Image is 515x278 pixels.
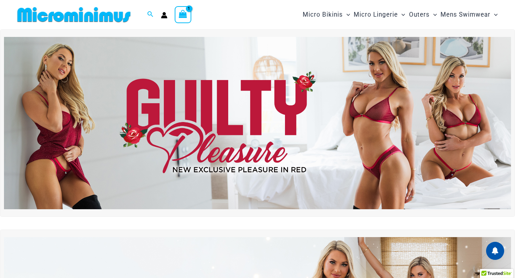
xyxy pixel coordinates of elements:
[343,5,350,24] span: Menu Toggle
[147,10,154,19] a: Search icon link
[430,5,437,24] span: Menu Toggle
[490,5,498,24] span: Menu Toggle
[161,12,167,18] a: Account icon link
[175,6,191,23] a: View Shopping Cart, 1 items
[407,4,439,26] a: OutersMenu ToggleMenu Toggle
[352,4,407,26] a: Micro LingerieMenu ToggleMenu Toggle
[409,5,430,24] span: Outers
[440,5,490,24] span: Mens Swimwear
[303,5,343,24] span: Micro Bikinis
[301,4,352,26] a: Micro BikinisMenu ToggleMenu Toggle
[439,4,499,26] a: Mens SwimwearMenu ToggleMenu Toggle
[300,3,501,27] nav: Site Navigation
[354,5,398,24] span: Micro Lingerie
[14,7,133,23] img: MM SHOP LOGO FLAT
[4,37,511,209] img: Guilty Pleasures Red Lingerie
[398,5,405,24] span: Menu Toggle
